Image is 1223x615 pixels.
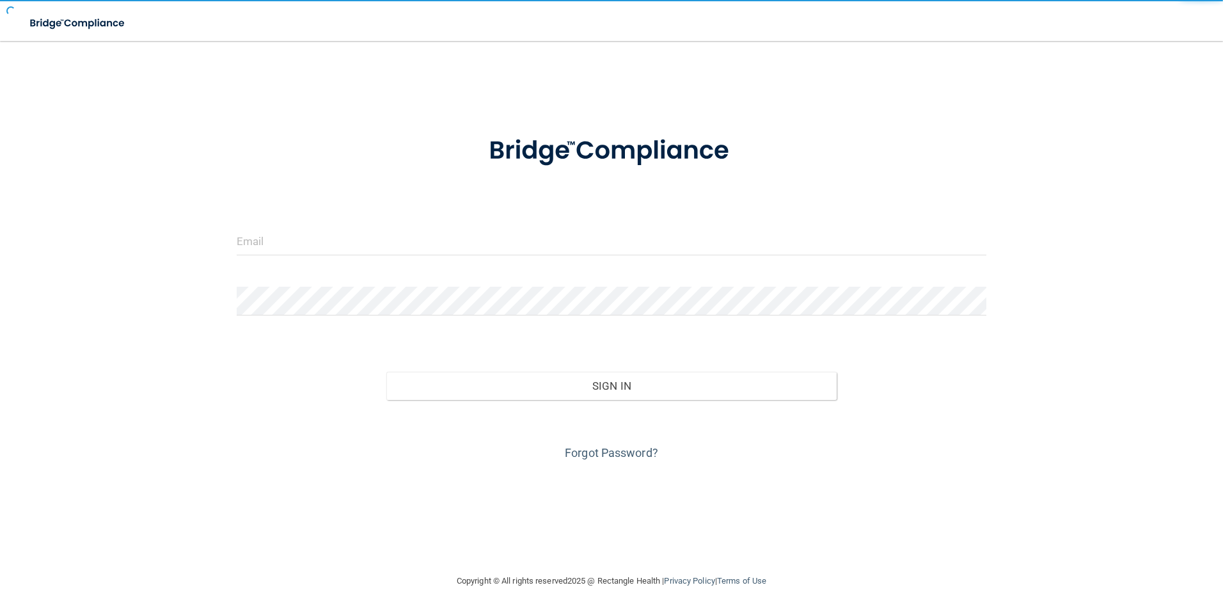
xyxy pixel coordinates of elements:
input: Email [237,227,987,255]
a: Terms of Use [717,576,766,586]
a: Privacy Policy [664,576,714,586]
a: Forgot Password? [565,446,658,459]
div: Copyright © All rights reserved 2025 @ Rectangle Health | | [378,561,845,602]
img: bridge_compliance_login_screen.278c3ca4.svg [462,118,761,184]
button: Sign In [386,372,837,400]
img: bridge_compliance_login_screen.278c3ca4.svg [19,10,137,36]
